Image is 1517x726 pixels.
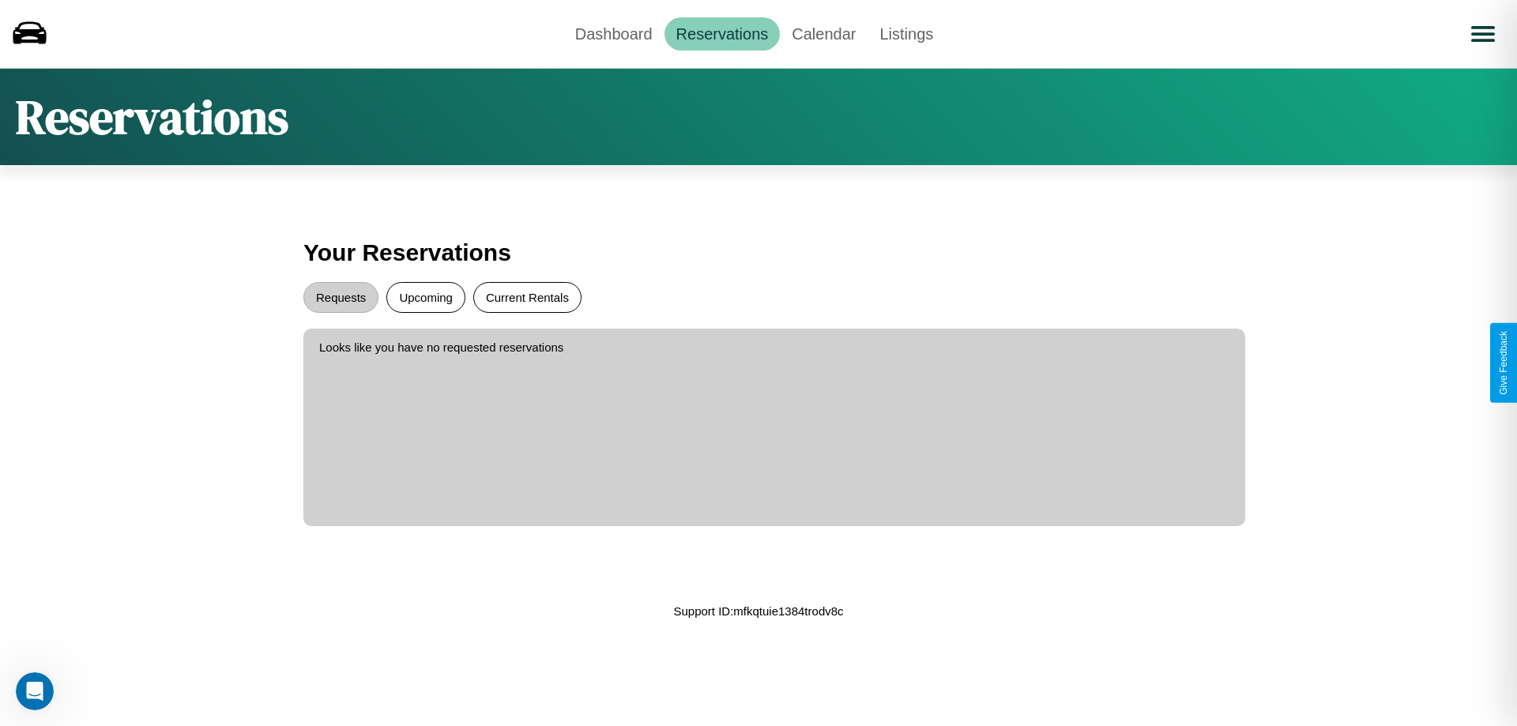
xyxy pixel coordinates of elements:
[386,282,465,313] button: Upcoming
[16,85,288,149] h1: Reservations
[563,17,664,51] a: Dashboard
[868,17,945,51] a: Listings
[673,600,843,622] p: Support ID: mfkqtuie1384trodv8c
[303,231,1214,274] h3: Your Reservations
[1461,12,1505,56] button: Open menu
[303,282,378,313] button: Requests
[473,282,582,313] button: Current Rentals
[319,337,1229,358] p: Looks like you have no requested reservations
[1498,331,1509,395] div: Give Feedback
[780,17,868,51] a: Calendar
[664,17,781,51] a: Reservations
[16,672,54,710] iframe: Intercom live chat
